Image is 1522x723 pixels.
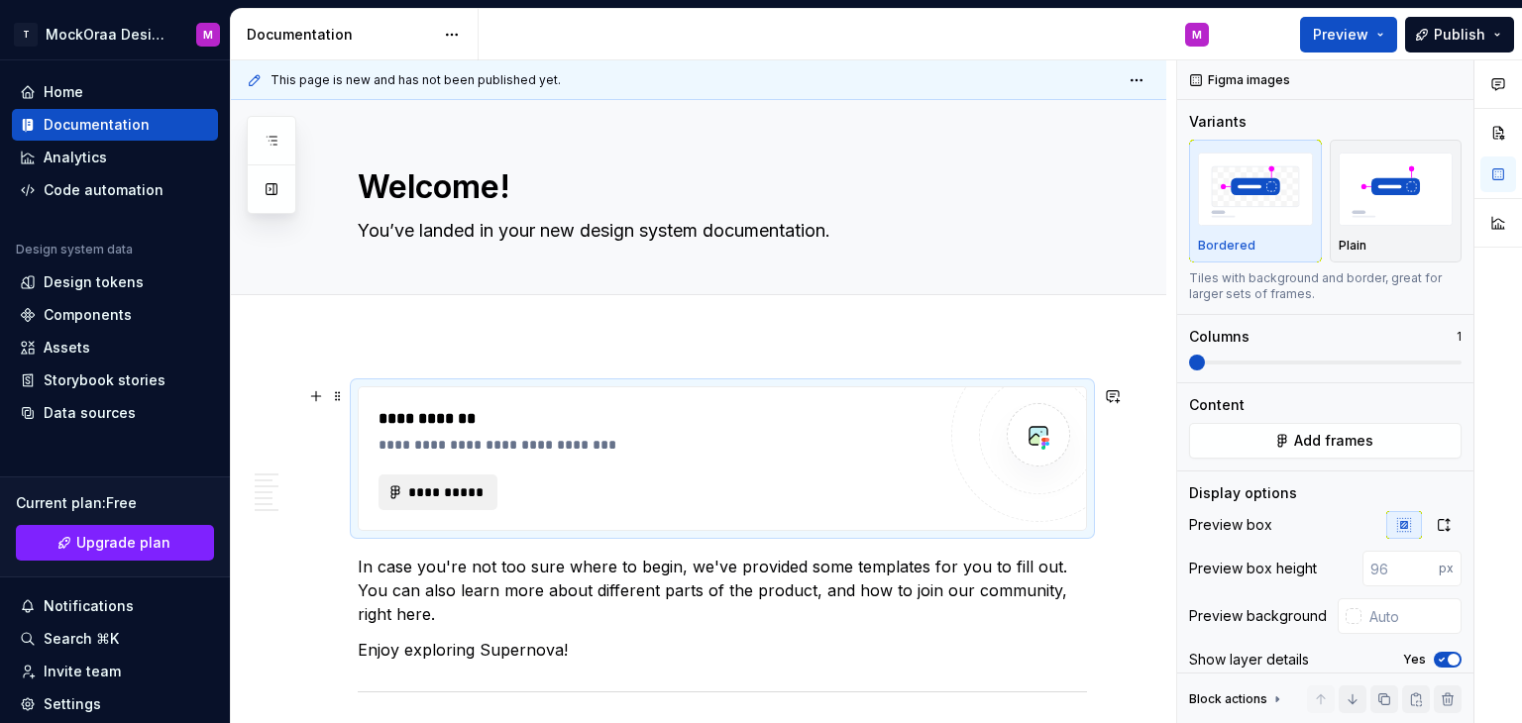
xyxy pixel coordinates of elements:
p: px [1439,561,1454,576]
a: Analytics [12,142,218,173]
button: Search ⌘K [12,623,218,655]
div: Preview box height [1189,559,1317,578]
a: Components [12,299,218,331]
img: placeholder [1339,153,1454,225]
a: Upgrade plan [16,525,214,561]
a: Invite team [12,656,218,687]
p: Enjoy exploring Supernova! [358,638,1087,662]
div: Design tokens [44,272,144,292]
span: This page is new and has not been published yet. [271,72,561,88]
div: Columns [1189,327,1250,347]
div: Block actions [1189,685,1285,713]
p: Bordered [1198,238,1255,254]
button: Notifications [12,590,218,622]
img: placeholder [1198,153,1313,225]
textarea: Welcome! [354,163,1083,211]
textarea: You’ve landed in your new design system documentation. [354,215,1083,247]
div: Design system data [16,242,133,258]
a: Assets [12,332,218,363]
button: Publish [1405,17,1514,52]
div: T [14,23,38,47]
div: Documentation [44,115,150,135]
div: Preview box [1189,515,1272,535]
a: Home [12,76,218,108]
div: M [203,27,213,43]
div: Documentation [247,25,434,45]
div: Home [44,82,83,102]
input: Auto [1361,598,1462,634]
button: Add frames [1189,423,1462,459]
span: Preview [1313,25,1368,45]
div: Block actions [1189,691,1267,707]
button: placeholderPlain [1330,140,1463,262]
div: Components [44,305,132,325]
div: Assets [44,338,90,358]
div: Settings [44,694,101,714]
a: Design tokens [12,266,218,298]
div: M [1192,27,1202,43]
button: Preview [1300,17,1397,52]
p: In case you're not too sure where to begin, we've provided some templates for you to fill out. Yo... [358,555,1087,626]
div: Content [1189,395,1245,415]
div: Analytics [44,148,107,167]
div: Notifications [44,596,134,616]
p: Plain [1339,238,1366,254]
button: TMockOraa Design MateralsM [4,13,226,55]
a: Storybook stories [12,364,218,396]
div: MockOraa Design Materals [46,25,172,45]
p: 1 [1457,329,1462,345]
button: placeholderBordered [1189,140,1322,262]
a: Documentation [12,109,218,141]
a: Code automation [12,174,218,206]
div: Current plan : Free [16,493,214,513]
label: Yes [1403,652,1426,668]
div: Variants [1189,112,1247,132]
div: Display options [1189,483,1297,503]
div: Invite team [44,662,121,681]
div: Code automation [44,180,163,200]
div: Tiles with background and border, great for larger sets of frames. [1189,270,1462,302]
div: Storybook stories [44,370,165,390]
a: Data sources [12,397,218,429]
div: Preview background [1189,606,1327,626]
div: Search ⌘K [44,629,119,649]
input: 96 [1362,551,1439,586]
a: Settings [12,688,218,720]
div: Show layer details [1189,650,1309,670]
div: Data sources [44,403,136,423]
span: Upgrade plan [76,533,170,553]
span: Add frames [1294,431,1373,451]
span: Publish [1434,25,1485,45]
